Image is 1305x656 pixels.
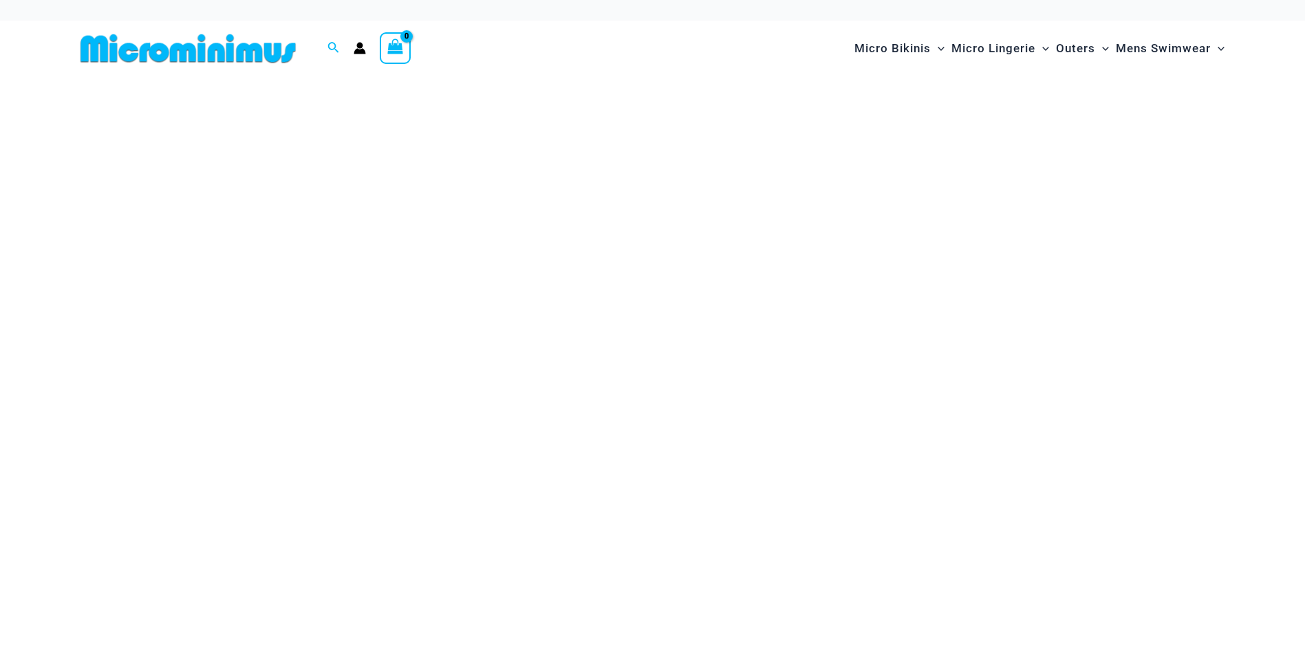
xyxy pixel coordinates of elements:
[851,28,948,69] a: Micro BikinisMenu ToggleMenu Toggle
[948,28,1053,69] a: Micro LingerieMenu ToggleMenu Toggle
[1116,31,1211,66] span: Mens Swimwear
[1095,31,1109,66] span: Menu Toggle
[849,25,1231,72] nav: Site Navigation
[327,40,340,57] a: Search icon link
[854,31,931,66] span: Micro Bikinis
[1053,28,1112,69] a: OutersMenu ToggleMenu Toggle
[380,32,411,64] a: View Shopping Cart, empty
[75,33,301,64] img: MM SHOP LOGO FLAT
[951,31,1035,66] span: Micro Lingerie
[1035,31,1049,66] span: Menu Toggle
[931,31,945,66] span: Menu Toggle
[1112,28,1228,69] a: Mens SwimwearMenu ToggleMenu Toggle
[354,42,366,54] a: Account icon link
[1211,31,1225,66] span: Menu Toggle
[1056,31,1095,66] span: Outers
